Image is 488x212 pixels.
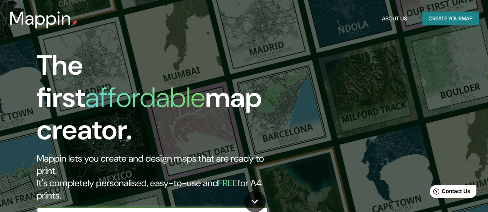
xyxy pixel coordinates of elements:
[37,49,281,152] h1: The first map creator.
[37,152,281,202] h2: Mappin lets you create and design maps that are ready to print. It's completely personalised, eas...
[419,182,480,204] iframe: Help widget launcher
[9,8,71,29] h3: Mappin
[85,80,205,115] h1: affordable
[71,20,78,26] img: mappin-pin
[422,12,479,26] button: Create yourmap
[379,12,410,26] button: About Us
[218,177,238,189] h5: FREE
